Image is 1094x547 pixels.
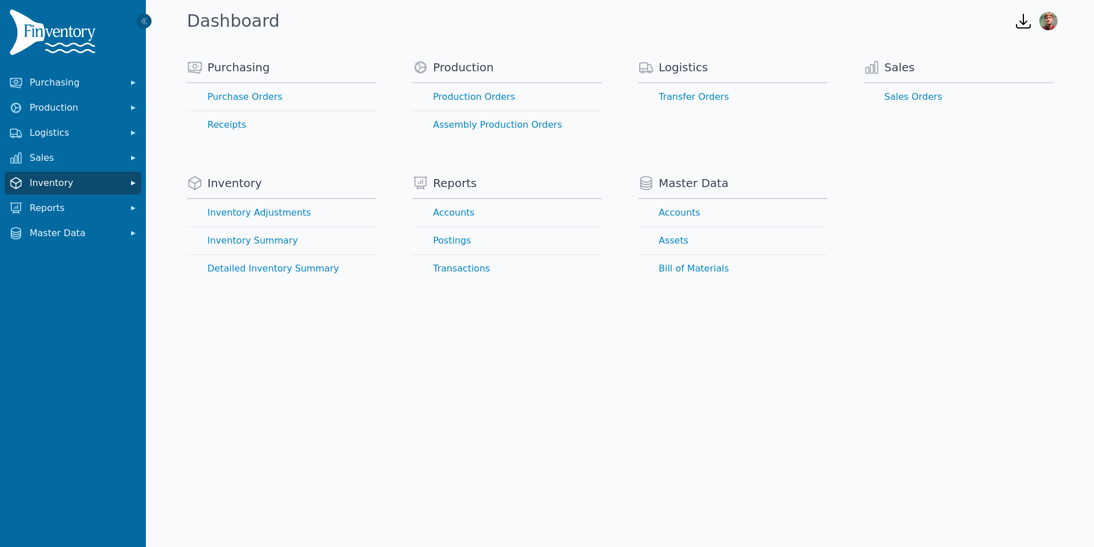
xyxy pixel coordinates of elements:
a: Accounts [413,199,602,226]
a: Purchase Orders [187,83,376,111]
span: Sales [30,151,121,165]
a: Assembly Production Orders [413,111,602,139]
button: Purchasing [5,71,141,94]
span: Logistics [659,59,708,75]
span: Production [433,59,493,75]
a: Detailed Inventory Summary [187,255,376,282]
a: Production Orders [413,83,602,111]
span: Production [30,101,121,115]
span: Logistics [30,126,121,140]
h1: Dashboard [187,11,280,31]
span: Reports [433,175,477,191]
button: Master Data [5,222,141,245]
span: Reports [30,201,121,215]
span: Master Data [659,175,728,191]
a: Receipts [187,111,376,139]
span: Inventory [207,175,262,191]
a: Inventory Adjustments [187,199,376,226]
button: Sales [5,147,141,169]
a: Accounts [638,199,827,226]
img: Finventory [9,9,100,60]
button: Production [5,96,141,119]
button: Logistics [5,121,141,144]
a: Postings [413,227,602,254]
a: Inventory Summary [187,227,376,254]
a: Sales Orders [864,83,1053,111]
span: Purchasing [30,76,121,90]
span: Sales [884,59,915,75]
span: Master Data [30,226,121,240]
span: Inventory [30,176,121,190]
span: Purchasing [207,59,270,75]
img: Garrett Shevach [1039,12,1058,30]
a: Bill of Materials [638,255,827,282]
a: Assets [638,227,827,254]
a: Transfer Orders [638,83,827,111]
button: Reports [5,197,141,220]
a: Transactions [413,255,602,282]
button: Inventory [5,172,141,195]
